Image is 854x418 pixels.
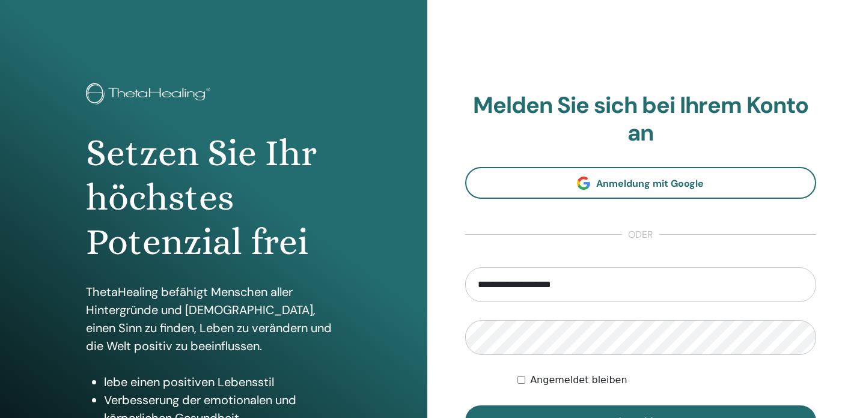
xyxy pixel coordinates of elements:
li: lebe einen positiven Lebensstil [104,373,341,391]
label: Angemeldet bleiben [530,373,627,387]
div: Keep me authenticated indefinitely or until I manually logout [517,373,816,387]
h1: Setzen Sie Ihr höchstes Potenzial frei [86,131,341,265]
span: oder [622,228,659,242]
p: ThetaHealing befähigt Menschen aller Hintergründe und [DEMOGRAPHIC_DATA], einen Sinn zu finden, L... [86,283,341,355]
a: Anmeldung mit Google [465,167,817,199]
h2: Melden Sie sich bei Ihrem Konto an [465,92,817,147]
span: Anmeldung mit Google [596,177,704,190]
